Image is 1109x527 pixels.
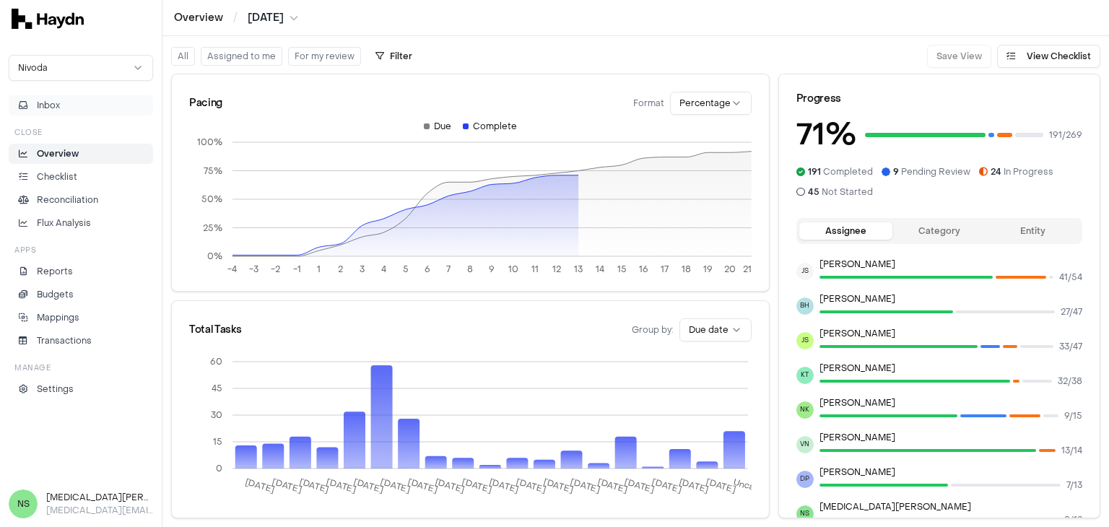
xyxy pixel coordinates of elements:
a: Flux Analysis [9,213,153,233]
p: [PERSON_NAME] [819,362,1082,374]
span: / [230,10,240,25]
tspan: 9 [489,263,495,275]
tspan: [DATE] [569,476,601,495]
a: Budgets [9,284,153,305]
tspan: [DATE] [406,476,439,495]
tspan: [DATE] [596,476,629,495]
span: 13 / 14 [1061,445,1082,456]
tspan: [DATE] [379,476,412,495]
span: Inbox [37,99,60,112]
tspan: [DATE] [433,476,466,495]
tspan: 5 [403,263,409,275]
tspan: 16 [639,263,648,275]
span: [DATE] [248,11,284,25]
tspan: [DATE] [651,476,683,495]
span: 41 / 54 [1059,271,1082,283]
a: Checklist [9,167,153,187]
tspan: [DATE] [542,476,575,495]
span: 33 / 47 [1059,341,1082,352]
h3: Close [14,127,43,138]
tspan: 19 [703,263,713,275]
tspan: [DATE] [488,476,521,495]
span: 9 / 15 [1064,410,1082,422]
button: Filter [367,45,421,68]
tspan: 13 [574,263,583,275]
tspan: 25% [203,222,222,234]
h3: 71 % [796,112,856,157]
tspan: 18 [682,263,691,275]
span: 24 [991,166,1001,178]
tspan: 0% [207,251,222,262]
span: 27 / 47 [1061,306,1082,318]
span: Group by: [632,324,674,336]
tspan: 1 [317,263,321,275]
span: Completed [808,166,873,178]
tspan: 50% [201,193,222,205]
tspan: -2 [271,263,280,275]
a: Mappings [9,308,153,328]
p: [PERSON_NAME] [819,328,1082,339]
tspan: 11 [531,263,539,275]
div: Complete [463,121,517,132]
span: JS [796,263,814,280]
span: 191 [808,166,821,178]
button: Assigned to me [201,47,282,66]
tspan: [DATE] [271,476,303,495]
p: Mappings [37,311,79,324]
a: Reports [9,261,153,282]
button: For my review [288,47,361,66]
div: Total Tasks [189,323,241,337]
button: Category [892,222,986,240]
span: In Progress [991,166,1053,178]
button: Inbox [9,95,153,116]
p: Overview [37,147,79,160]
img: svg+xml,%3c [12,9,84,29]
tspan: 0 [216,463,222,474]
button: [DATE] [248,11,298,25]
tspan: [DATE] [325,476,357,495]
tspan: 17 [661,263,669,275]
span: KT [796,367,814,384]
tspan: 20 [724,263,736,275]
tspan: 75% [204,165,222,177]
p: [PERSON_NAME] [819,397,1082,409]
p: Reports [37,265,73,278]
tspan: [DATE] [461,476,493,495]
span: 7 / 13 [1066,479,1082,491]
span: 9 [893,166,899,178]
tspan: [DATE] [515,476,547,495]
tspan: 100% [197,136,222,148]
div: Pacing [189,96,222,110]
p: [MEDICAL_DATA][PERSON_NAME] [819,501,1082,513]
tspan: 8 [467,263,473,275]
p: Transactions [37,334,92,347]
tspan: 6 [425,263,430,275]
tspan: -1 [293,263,301,275]
tspan: [DATE] [623,476,656,495]
tspan: [DATE] [244,476,277,495]
button: Entity [986,222,1079,240]
nav: breadcrumb [174,11,298,25]
a: Overview [174,11,223,25]
tspan: 30 [211,409,222,421]
p: [MEDICAL_DATA][EMAIL_ADDRESS][DOMAIN_NAME] [46,504,153,517]
span: 32 / 38 [1058,375,1082,387]
p: Checklist [37,170,77,183]
tspan: [DATE] [352,476,385,495]
tspan: 60 [210,356,222,367]
p: Settings [37,383,74,396]
span: Not Started [808,186,873,198]
p: [PERSON_NAME] [819,466,1082,478]
span: 8 / 12 [1064,514,1082,526]
tspan: 21 [743,263,752,275]
a: Transactions [9,331,153,351]
h3: Manage [14,362,51,373]
tspan: 10 [508,263,518,275]
tspan: 15 [617,263,627,275]
tspan: [DATE] [298,476,331,495]
a: Overview [9,144,153,164]
span: VN [796,436,814,453]
button: Assignee [799,222,892,240]
span: NS [796,505,814,523]
p: [PERSON_NAME] [819,432,1082,443]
